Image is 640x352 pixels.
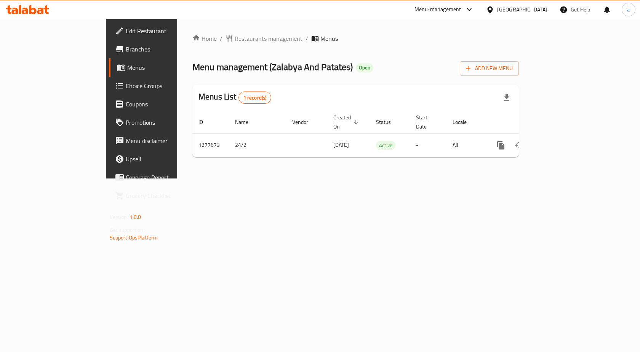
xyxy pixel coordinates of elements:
span: Get support on: [110,225,145,235]
span: Version: [110,212,128,222]
span: Open [356,64,373,71]
a: Upsell [109,150,213,168]
span: Coverage Report [126,173,207,182]
nav: breadcrumb [192,34,519,43]
span: Vendor [292,117,318,127]
span: Name [235,117,258,127]
span: Restaurants management [235,34,302,43]
span: ID [198,117,213,127]
a: Branches [109,40,213,58]
span: Choice Groups [126,81,207,90]
a: Coupons [109,95,213,113]
th: Actions [486,111,571,134]
span: Branches [126,45,207,54]
div: Export file [498,88,516,107]
span: Menu management ( Zalabya And Patates ) [192,58,353,76]
span: Locale [453,117,477,127]
span: Add New Menu [466,64,513,73]
a: Menu disclaimer [109,132,213,150]
span: Active [376,141,395,150]
span: Status [376,117,401,127]
span: Coupons [126,100,207,109]
li: / [220,34,222,43]
span: Grocery Checklist [126,191,207,200]
li: / [306,34,308,43]
span: 1 record(s) [239,94,271,101]
td: 24/2 [229,133,286,157]
a: Edit Restaurant [109,22,213,40]
a: Grocery Checklist [109,186,213,205]
td: All [446,133,486,157]
span: Edit Restaurant [126,26,207,35]
div: Menu-management [414,5,461,14]
td: - [410,133,446,157]
a: Choice Groups [109,77,213,95]
span: Menus [320,34,338,43]
a: Promotions [109,113,213,132]
button: Change Status [510,136,528,154]
span: [DATE] [333,140,349,150]
span: Upsell [126,154,207,164]
a: Coverage Report [109,168,213,186]
div: Total records count [238,92,272,104]
div: Open [356,63,373,72]
span: Start Date [416,113,437,131]
a: Menus [109,58,213,77]
button: Add New Menu [460,61,519,76]
button: more [492,136,510,154]
h2: Menus List [198,91,271,104]
div: [GEOGRAPHIC_DATA] [497,5,547,14]
table: enhanced table [192,111,571,157]
a: Support.OpsPlatform [110,233,158,243]
span: Created On [333,113,361,131]
span: 1.0.0 [130,212,141,222]
span: Menus [127,63,207,72]
span: Menu disclaimer [126,136,207,145]
span: a [627,5,630,14]
span: Promotions [126,118,207,127]
a: Restaurants management [226,34,302,43]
